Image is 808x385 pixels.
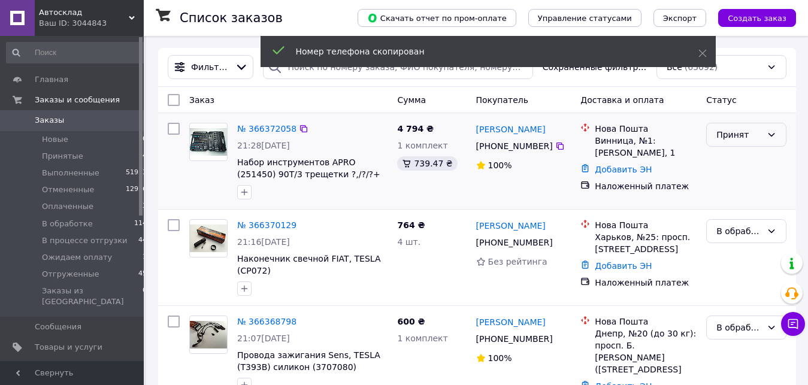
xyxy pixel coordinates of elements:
[358,9,516,27] button: Скачать отчет по пром-оплате
[42,151,83,162] span: Принятые
[42,235,128,246] span: В процессе отгрузки
[474,138,555,154] div: [PHONE_NUMBER]
[397,156,457,171] div: 739.47 ₴
[42,286,143,307] span: Заказы из [GEOGRAPHIC_DATA]
[397,124,434,134] span: 4 794 ₴
[476,220,546,232] a: [PERSON_NAME]
[397,334,447,343] span: 1 комплект
[538,14,632,23] span: Управление статусами
[476,316,546,328] a: [PERSON_NAME]
[474,234,555,251] div: [PHONE_NUMBER]
[595,231,697,255] div: Харьков, №25: просп. [STREET_ADDRESS]
[716,321,762,334] div: В обработке
[237,141,290,150] span: 21:28[DATE]
[595,180,697,192] div: Наложенный платеж
[595,316,697,328] div: Нова Пошта
[716,225,762,238] div: В обработке
[237,254,381,275] a: Наконечник свечной FIAT, TESLA (CP072)
[42,201,93,212] span: Оплаченные
[397,141,447,150] span: 1 комплект
[595,135,697,159] div: Винница, №1: [PERSON_NAME], 1
[42,269,99,280] span: Отгруженные
[143,252,147,263] span: 1
[488,257,547,266] span: Без рейтинга
[397,317,425,326] span: 600 ₴
[716,128,762,141] div: Принят
[191,61,230,73] span: Фильтры
[476,123,546,135] a: [PERSON_NAME]
[237,157,380,191] a: Набор инструментов APRO (251450) 90Т/3 трещетки ?,/?/?+ 150 насадок
[488,160,512,170] span: 100%
[143,134,147,145] span: 0
[189,95,214,105] span: Заказ
[397,220,425,230] span: 764 ₴
[42,168,99,178] span: Выполненные
[595,165,652,174] a: Добавить ЭН
[706,95,737,105] span: Статус
[528,9,641,27] button: Управление статусами
[42,134,68,145] span: Новые
[35,322,81,332] span: Сообщения
[126,184,147,195] span: 12926
[781,312,805,336] button: Чат с покупателем
[663,14,697,23] span: Экспорт
[397,237,420,247] span: 4 шт.
[367,13,507,23] span: Скачать отчет по пром-оплате
[237,220,296,230] a: № 366370129
[35,115,64,126] span: Заказы
[35,342,102,353] span: Товары и услуги
[143,286,147,307] span: 0
[35,74,68,85] span: Главная
[189,123,228,161] a: Фото товару
[595,219,697,231] div: Нова Пошта
[42,184,94,195] span: Отмененные
[42,252,112,263] span: Ожидаем оплату
[237,237,290,247] span: 21:16[DATE]
[6,42,148,63] input: Поиск
[474,331,555,347] div: [PHONE_NUMBER]
[237,124,296,134] a: № 366372058
[134,219,147,229] span: 114
[237,334,290,343] span: 21:07[DATE]
[39,7,129,18] span: Автосклад
[237,350,380,372] a: Провода зажигания Sens, TESLA (T393B) силикон (3707080)
[138,235,147,246] span: 44
[706,13,796,22] a: Создать заказ
[595,261,652,271] a: Добавить ЭН
[35,95,120,105] span: Заказы и сообщения
[138,269,147,280] span: 45
[143,151,147,162] span: 4
[180,11,283,25] h1: Список заказов
[190,321,227,349] img: Фото товару
[143,201,147,212] span: 3
[476,95,529,105] span: Покупатель
[190,128,227,156] img: Фото товару
[190,225,227,253] img: Фото товару
[653,9,706,27] button: Экспорт
[595,328,697,375] div: Днепр, №20 (до 30 кг): просп. Б. [PERSON_NAME] ([STREET_ADDRESS]
[42,219,93,229] span: В обработке
[718,9,796,27] button: Создать заказ
[728,14,786,23] span: Создать заказ
[39,18,144,29] div: Ваш ID: 3044843
[126,168,147,178] span: 51953
[189,219,228,257] a: Фото товару
[595,277,697,289] div: Наложенный платеж
[189,316,228,354] a: Фото товару
[397,95,426,105] span: Сумма
[296,46,668,57] div: Номер телефона скопирован
[580,95,664,105] span: Доставка и оплата
[237,317,296,326] a: № 366368798
[488,353,512,363] span: 100%
[595,123,697,135] div: Нова Пошта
